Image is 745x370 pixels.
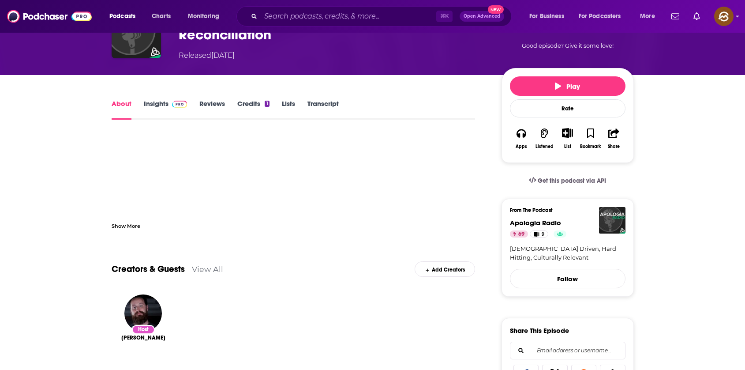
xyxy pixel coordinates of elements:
div: List [564,143,571,149]
span: Good episode? Give it some love! [522,42,614,49]
div: Listened [535,144,554,149]
img: Podchaser Pro [172,101,187,108]
button: Show profile menu [714,7,734,26]
a: 9 [530,230,548,238]
a: Creators & Guests [112,264,185,275]
a: Charts [146,9,176,23]
a: [DEMOGRAPHIC_DATA] Driven, Hard Hitting, Culturally Relevant [510,245,625,262]
span: Get this podcast via API [538,177,606,185]
a: Credits1 [237,99,269,120]
a: Apologia Radio [510,219,561,227]
span: Logged in as hey85204 [714,7,734,26]
input: Email address or username... [517,342,618,359]
span: Play [555,82,580,91]
span: For Business [529,10,564,23]
span: 69 [518,230,524,239]
img: Apologia Radio [599,207,625,234]
button: Open AdvancedNew [460,11,504,22]
span: ⌘ K [436,11,453,22]
h3: Share This Episode [510,326,569,335]
button: Apps [510,122,533,155]
button: open menu [523,9,575,23]
span: More [640,10,655,23]
div: Bookmark [580,144,601,149]
button: Share [602,122,625,155]
img: Jeff Durbin [124,294,162,332]
button: Play [510,76,625,96]
a: Transcript [307,99,339,120]
div: Rate [510,99,625,117]
button: open menu [182,9,231,23]
button: Listened [533,122,556,155]
div: 1 [265,101,269,107]
div: Show More ButtonList [556,122,579,155]
span: Open Advanced [464,14,500,19]
a: Jeff Durbin [121,334,165,341]
img: Podchaser - Follow, Share and Rate Podcasts [7,8,92,25]
button: open menu [103,9,147,23]
button: Show More Button [558,128,577,138]
button: Bookmark [579,122,602,155]
div: Search podcasts, credits, & more... [245,6,520,26]
div: Add Creators [415,261,475,277]
a: Show notifications dropdown [668,9,683,24]
a: Reviews [199,99,225,120]
span: 9 [542,230,544,239]
a: Show notifications dropdown [690,9,704,24]
span: Monitoring [188,10,219,23]
img: #237 – True Social Justice & Racial Reconciliation [112,9,161,58]
div: Share [608,144,620,149]
a: About [112,99,131,120]
button: Follow [510,269,625,288]
a: Lists [282,99,295,120]
span: New [488,5,504,14]
a: View All [192,264,223,274]
a: InsightsPodchaser Pro [144,99,187,120]
div: Host [132,325,155,334]
div: Apps [516,144,527,149]
button: open menu [573,9,634,23]
button: open menu [634,9,666,23]
div: Released [DATE] [179,50,235,61]
img: User Profile [714,7,734,26]
div: Search followers [510,342,625,359]
span: Charts [152,10,171,23]
a: 69 [510,230,528,238]
a: Get this podcast via API [522,170,614,192]
span: [PERSON_NAME] [121,334,165,341]
span: For Podcasters [579,10,621,23]
input: Search podcasts, credits, & more... [261,9,436,23]
span: Podcasts [109,10,135,23]
h3: From The Podcast [510,207,618,213]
